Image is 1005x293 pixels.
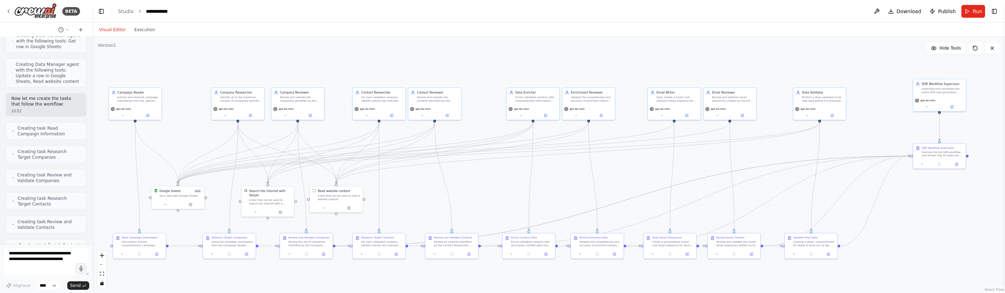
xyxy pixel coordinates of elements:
[502,233,556,259] div: Enrich Contact DataEnrich validated contacts with structured, verified data using [DOMAIN_NAME] a...
[151,186,205,209] div: Google SheetsGoogle sheets3of3Sync data with Google Sheets
[97,269,107,278] button: fit view
[579,240,621,247] div: Validate the completeness and accuracy of enriched contact data provided by the Data Enricher. Ch...
[271,88,324,120] div: Company ReviewerReview and validate the companies identified by the Company Researcher. Filter ou...
[296,122,308,231] g: Edge from d4b5fb04-570a-4d81-a412-9b838bb29dd1 to 8b7315d5-ad6e-434f-88c0-a783ef97882c
[97,251,107,288] div: React Flow controls
[318,194,360,201] div: A tool that can be used to read a website content.
[11,108,81,114] div: 10:52
[55,26,72,34] button: Switch to previous chat
[76,263,86,274] button: Click to speak your automation idea
[515,90,557,95] div: Data Enricher
[937,114,942,141] g: Edge from 7fe20979-dc2a-430d-bf1d-8444ad230e98 to da96ffd1-fc59-4260-ab64-fdbbf23c432a
[930,162,948,167] button: No output available
[169,244,200,248] g: Edge from c7f49fc0-f16f-4fa7-beb7-535a6d21beb9 to 64e8e3ab-dd54-4e64-9176-6d5114e2fc92
[913,143,966,169] div: SDR Workflow SupervisorOversee the full SDR workflow and ensure that all leads have passed throug...
[352,233,406,259] div: Research Target ContactsFor each validated company, identify exactly one relevant decision-maker ...
[763,244,782,248] g: Edge from 4a11e3e2-b683-4e1c-ba95-9e37317abd63 to 63d583fb-d9a6-40f7-9e5c-13af07b756b0
[579,236,608,240] div: Review Enriched Data
[361,96,403,102] div: For each validated company, identify exactly one relevant decision-maker or key contact who match...
[558,244,568,248] g: Edge from 0035c306-3a5f-4db7-8a7f-b2c7c4a469e9 to 43e07d0c-8f91-4b65-ad25-1dfadf125aa8
[708,233,761,259] div: Review Email ContentReview and validate the 4-part email sequences written by the Email Writer. C...
[316,252,331,257] button: Open in side panel
[227,122,240,231] g: Edge from fbcfa1eb-5567-4193-b54a-f77ffbe3d730 to 64e8e3ab-dd54-4e64-9176-6d5114e2fc92
[159,194,202,198] div: Sync data with Google Sheets
[655,107,670,111] span: gpt-4o-mini
[626,154,910,248] g: Edge from 43e07d0c-8f91-4b65-ad25-1dfadf125aa8 to da96ffd1-fc59-4260-ab64-fdbbf23c432a
[297,252,315,257] button: No output available
[211,240,253,247] div: Using the campaign parameters from the Campaign Reader, identify up to Max_Companies real compani...
[675,113,699,118] button: Open in side panel
[571,90,612,95] div: Enrichment Reviewer
[14,3,57,19] img: Logo
[3,281,34,290] button: Improve
[511,240,552,247] div: Enrich validated contacts with structured, verified data using [DOMAIN_NAME] as the primary sourc...
[562,88,615,120] div: Enrichment ReviewerValidate the completeness and accuracy of enriched contact data. Check for mis...
[571,96,612,102] div: Validate the completeness and accuracy of enriched contact data. Check for missing fields, incorr...
[18,149,81,160] span: Creating task Research Target Companies
[712,90,754,95] div: Email Reviewer
[16,62,80,84] span: Creating Data Manager agent with the following tools: Update a row in Google Sheets, Read website...
[425,233,478,259] div: Review and Validate ContactsReview all contacts identified by the Contact Researcher. Filter out ...
[607,252,622,257] button: Open in side panel
[67,281,89,290] button: Send
[280,233,333,259] div: Review and Validate CompaniesReview the list of companies identified by the Company Researcher. E...
[17,125,80,137] span: Creating task Read Campaign Information
[360,107,375,111] span: gpt-4o-mini
[136,113,160,118] button: Open in side panel
[973,8,982,15] span: Run
[296,122,339,184] g: Edge from d4b5fb04-570a-4d81-a412-9b838bb29dd1 to 72062798-2d16-408c-82c5-fe6314a5370f
[570,233,624,259] div: Review Enriched DataValidate the completeness and accuracy of enriched contact data provided by t...
[268,210,292,215] button: Open in side panel
[434,240,476,247] div: Review all contacts identified by the Contact Researcher. Filter out generic or catch-all emails,...
[927,43,965,54] button: Hide Tools
[97,251,107,260] button: zoom in
[539,252,553,257] button: Open in side panel
[289,236,330,240] div: Review and Validate Companies
[481,244,500,248] g: Edge from b0ee91ee-dc97-4e89-9915-42c2b23f1993 to 0035c306-3a5f-4db7-8a7f-b2c7c4a469e9
[938,8,956,15] span: Publish
[62,7,80,16] div: BETA
[219,107,234,111] span: gpt-4o-mini
[220,90,262,95] div: Company Researcher
[13,283,30,288] span: Improve
[249,198,292,205] div: A tool that can be used to search the internet with a search_query. Supports different search typ...
[280,90,322,95] div: Company Reviewer
[11,96,81,107] p: Now let me create the tasks that follow the workflow:
[699,244,705,248] g: Edge from 8e92956f-6f6f-4dbb-a53d-61f148711a42 to 4a11e3e2-b683-4e1c-ba95-9e37317abd63
[266,122,535,184] g: Edge from cbb844bd-af3a-419f-8dc8-1f5280ae0734 to abdfc6f5-05bf-403b-ad6e-56c1955fd408
[133,122,142,231] g: Edge from 5e3eb687-be81-41e2-9fad-73ff89942ee3 to c7f49fc0-f16f-4fa7-beb7-535a6d21beb9
[840,154,910,248] g: Edge from 63d583fb-d9a6-40f7-9e5c-13af07b756b0 to da96ffd1-fc59-4260-ab64-fdbbf23c432a
[652,240,694,247] div: Create a personalized 4-part cold email sequence for each validated contact. Each email must be u...
[657,96,698,102] div: Goal: Create a 4-part cold outreach email sequence for each validated contact, based on the campa...
[802,252,820,257] button: No output available
[712,96,754,102] div: Review and optimize email sequences created by the Email Writer, checking for tone consistency, c...
[133,122,180,184] g: Edge from 5e3eb687-be81-41e2-9fad-73ff89942ee3 to 0d6a2ed2-fbde-47bc-8c01-a06cf7c53e5c
[897,8,921,15] span: Download
[626,244,641,248] g: Edge from 43e07d0c-8f91-4b65-ad25-1dfadf125aa8 to 8e92956f-6f6f-4dbb-a53d-61f148711a42
[220,96,262,102] div: Identify up to the maximum number of companies specified in the campaign parameters provided by t...
[236,122,339,184] g: Edge from fbcfa1eb-5567-4193-b54a-f77ffbe3d730 to 72062798-2d16-408c-82c5-fe6314a5370f
[17,172,80,184] span: Creating task Review and Validate Companies
[176,122,381,184] g: Edge from 0ba15e9e-5ed0-4362-b9d6-e68677a2eee4 to 0d6a2ed2-fbde-47bc-8c01-a06cf7c53e5c
[380,113,404,118] button: Open in side panel
[939,45,961,51] span: Hide Tools
[820,113,844,118] button: Open in side panel
[534,113,558,118] button: Open in side panel
[75,26,86,34] button: Start a new chat
[18,242,80,254] span: Creating task Enrich Contact Data
[96,6,106,16] button: Hide left sidebar
[809,122,822,231] g: Edge from 0954b21f-12cb-4ee3-9e38-9ac08fdad3e6 to 63d583fb-d9a6-40f7-9e5c-13af07b756b0
[159,189,181,193] div: Google sheets
[763,154,910,248] g: Edge from 4a11e3e2-b683-4e1c-ba95-9e37317abd63 to da96ffd1-fc59-4260-ab64-fdbbf23c432a
[657,90,698,95] div: Email Writer
[211,88,265,120] div: Company ResearcherIdentify up to the maximum number of companies specified in the campaign parame...
[586,122,599,231] g: Edge from c0298a5a-05ce-4b26-b139-b9fd8e277dd9 to 43e07d0c-8f91-4b65-ad25-1dfadf125aa8
[589,113,613,118] button: Open in side panel
[443,252,461,257] button: No output available
[985,288,1004,292] a: React Flow attribution
[361,236,394,240] div: Research Target Contacts
[335,244,350,248] g: Edge from 8b7315d5-ad6e-434f-88c0-a783ef97882c to 508b4332-0f24-4b85-95f1-7ec4a5f1147b
[802,90,844,95] div: Data Validator
[793,236,817,240] div: Validate Final Data
[335,154,910,248] g: Edge from 8b7315d5-ad6e-434f-88c0-a783ef97882c to da96ffd1-fc59-4260-ab64-fdbbf23c432a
